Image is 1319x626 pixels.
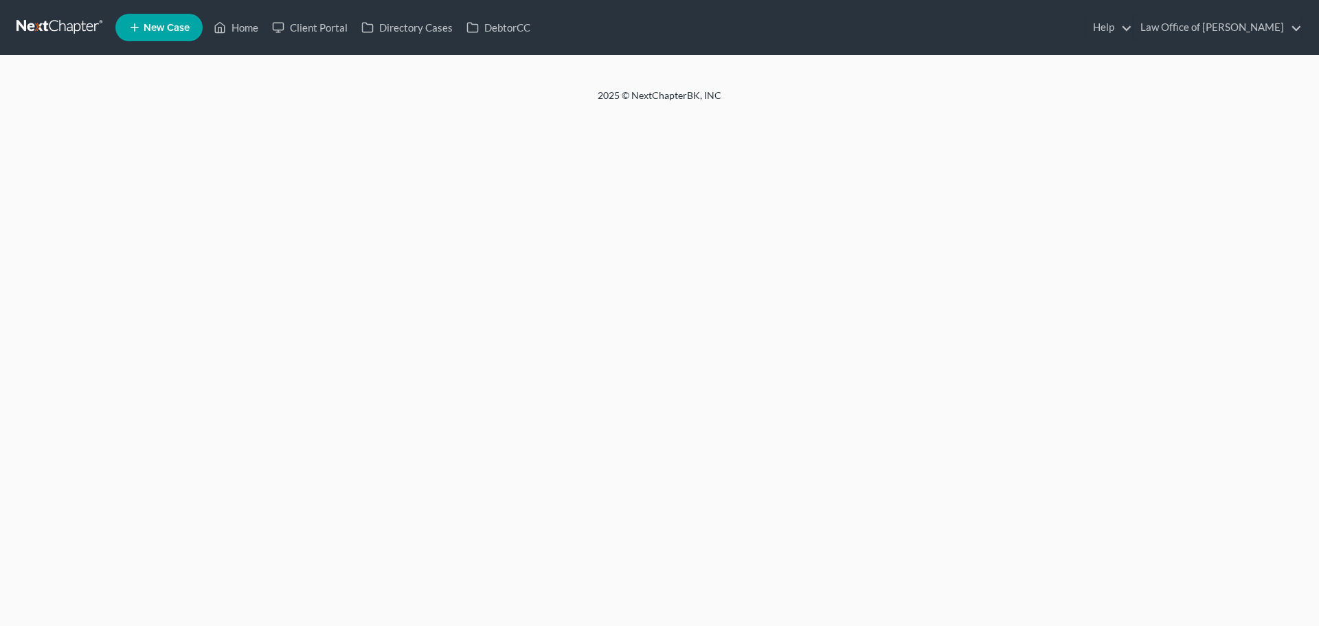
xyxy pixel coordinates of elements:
[265,15,354,40] a: Client Portal
[354,15,460,40] a: Directory Cases
[268,89,1051,113] div: 2025 © NextChapterBK, INC
[1134,15,1302,40] a: Law Office of [PERSON_NAME]
[460,15,537,40] a: DebtorCC
[1086,15,1132,40] a: Help
[207,15,265,40] a: Home
[115,14,203,41] new-legal-case-button: New Case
